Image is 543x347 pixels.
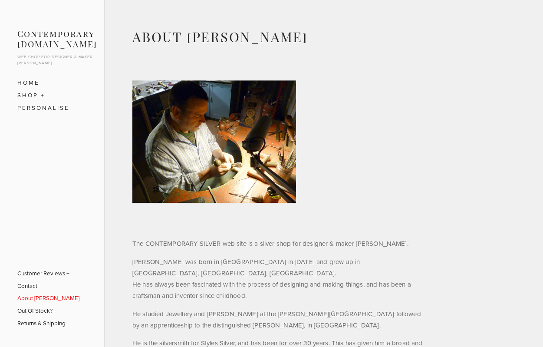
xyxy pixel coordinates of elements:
p: He studied Jewellery and [PERSON_NAME] at the [PERSON_NAME][GEOGRAPHIC_DATA] followed by an appre... [132,308,423,331]
a: SHOP [17,89,87,102]
img: P1080602Lv_240.jpg [132,60,296,224]
a: Out Of Stock? [17,304,79,317]
a: Contemporary [DOMAIN_NAME] [17,28,97,50]
a: Home [17,76,87,89]
a: Contact [17,280,79,292]
a: Customer Reviews [17,267,79,280]
p: Web shop for designer & maker [PERSON_NAME] [17,54,97,66]
a: Returns & Shipping [17,317,79,330]
h1: About [PERSON_NAME] [132,28,423,45]
a: Personalise [17,102,87,114]
p: The CONTEMPORARY SILVER web site is a silver shop for designer & maker [PERSON_NAME]. [132,238,423,249]
p: [PERSON_NAME] was born in [GEOGRAPHIC_DATA] in [DATE] and grew up in [GEOGRAPHIC_DATA], [GEOGRAPH... [132,256,423,302]
a: About [PERSON_NAME] [17,292,79,304]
